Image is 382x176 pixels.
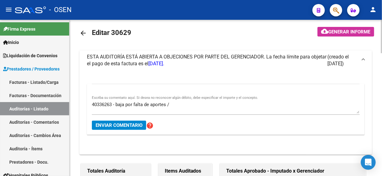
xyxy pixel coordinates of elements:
span: Liquidación de Convenios [3,52,57,59]
span: (creado el [DATE]) [328,54,357,67]
span: [DATE]. [148,61,164,67]
span: Enviar comentario [96,122,142,128]
div: ESTA AUDITORÍA ESTÁ ABIERTA A OBJECIONES POR PARTE DEL GERENCIADOR. La fecha límite para objetar ... [79,70,372,155]
span: ESTA AUDITORÍA ESTÁ ABIERTA A OBJECIONES POR PARTE DEL GERENCIADOR. La fecha límite para objetar ... [87,54,326,67]
mat-icon: help [146,122,154,129]
div: Open Intercom Messenger [361,155,376,170]
mat-icon: cloud_download [321,28,329,35]
button: Enviar comentario [92,121,146,130]
mat-expansion-panel-header: ESTA AUDITORÍA ESTÁ ABIERTA A OBJECIONES POR PARTE DEL GERENCIADOR. La fecha límite para objetar ... [79,50,372,70]
span: Inicio [3,39,19,46]
mat-icon: menu [5,6,12,13]
h1: Items Auditados [165,166,206,176]
mat-icon: arrow_back [79,29,87,37]
mat-icon: person [370,6,377,13]
span: Firma Express [3,26,35,32]
span: Editar 30629 [92,29,131,36]
span: Generar informe [329,29,371,35]
h1: Totales Aprobado - Imputado x Gerenciador [226,166,359,176]
span: Prestadores / Proveedores [3,66,60,72]
h1: Totales Auditoría [87,166,144,176]
span: - OSEN [49,3,72,17]
button: Generar informe [317,27,374,36]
